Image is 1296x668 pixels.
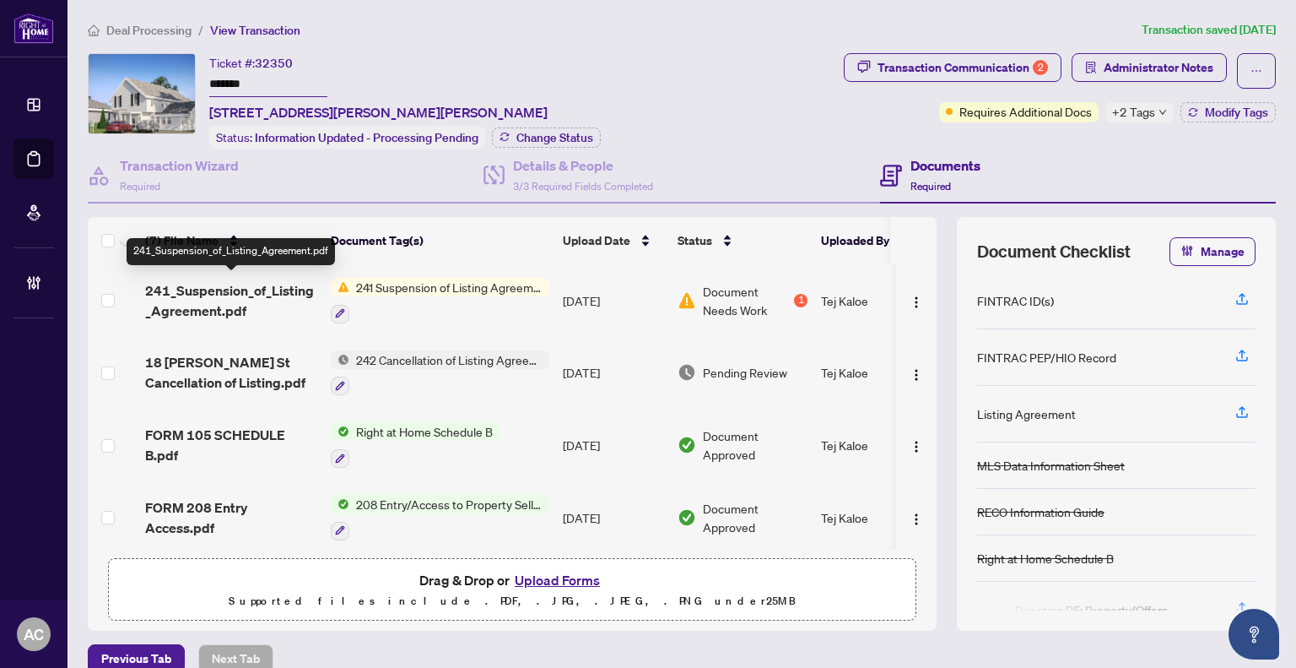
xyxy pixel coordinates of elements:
button: Manage [1169,237,1255,266]
th: (7) File Name [138,217,324,264]
div: Ticket #: [209,53,293,73]
span: AC [24,622,44,646]
img: logo [13,13,54,44]
button: Transaction Communication2 [844,53,1061,82]
td: Tej Kaloe [814,337,941,410]
span: home [88,24,100,36]
span: Modify Tags [1205,106,1268,118]
button: Logo [903,432,930,459]
div: Right at Home Schedule B [977,549,1114,568]
td: Tej Kaloe [814,481,941,554]
span: Change Status [516,132,593,144]
span: down [1158,108,1167,117]
img: Document Status [678,363,696,382]
img: Status Icon [331,422,349,441]
span: 208 Entry/Access to Property Seller Acknowledgement [349,495,549,513]
img: Logo [910,440,923,453]
li: / [198,20,203,40]
div: MLS Data Information Sheet [977,456,1125,475]
span: Document Approved [703,426,807,464]
p: Supported files include .PDF, .JPG, .JPEG, .PNG under 25 MB [119,591,905,611]
img: Status Icon [331,495,349,513]
span: Upload Date [563,231,630,250]
img: Document Status [678,508,696,527]
div: RECO Information Guide [977,502,1104,521]
span: solution [1085,62,1097,73]
img: IMG-X12106136_1.jpg [89,54,195,133]
span: Administrator Notes [1104,54,1213,81]
div: 1 [794,294,807,307]
th: Uploaded By [814,217,941,264]
span: Requires Additional Docs [959,102,1092,121]
button: Modify Tags [1180,102,1276,122]
button: Change Status [492,128,601,148]
img: Status Icon [331,350,349,369]
button: Status Icon241 Suspension of Listing Agreement - Authority to Offer for Sale [331,278,549,323]
span: ellipsis [1250,65,1262,77]
span: Manage [1201,238,1245,265]
h4: Details & People [513,155,653,176]
img: Status Icon [331,278,349,296]
img: Logo [910,368,923,382]
span: Drag & Drop or [419,569,605,591]
article: Transaction saved [DATE] [1142,20,1276,40]
th: Document Tag(s) [324,217,556,264]
button: Status Icon242 Cancellation of Listing Agreement - Authority to Offer for Sale [331,350,549,396]
th: Upload Date [556,217,671,264]
span: Right at Home Schedule B [349,422,499,441]
img: Logo [910,296,923,309]
span: (7) File Name [145,231,219,250]
td: [DATE] [556,264,671,337]
span: 242 Cancellation of Listing Agreement - Authority to Offer for Sale [349,350,549,369]
span: Required [910,180,951,193]
button: Administrator Notes [1072,53,1227,82]
th: Status [671,217,814,264]
button: Open asap [1228,609,1279,660]
h4: Documents [910,155,980,176]
span: +2 Tags [1112,102,1155,122]
button: Logo [903,504,930,531]
button: Logo [903,287,930,314]
span: Pending Review [703,363,787,382]
div: Transaction Communication [877,54,1048,81]
span: Information Updated - Processing Pending [255,130,478,145]
span: View Transaction [210,23,300,38]
span: Document Approved [703,499,807,536]
span: 241 Suspension of Listing Agreement - Authority to Offer for Sale [349,278,549,296]
span: 241_Suspension_of_Listing_Agreement.pdf [145,280,317,321]
div: FINTRAC ID(s) [977,291,1054,310]
span: Drag & Drop orUpload FormsSupported files include .PDF, .JPG, .JPEG, .PNG under25MB [109,559,915,622]
button: Status Icon208 Entry/Access to Property Seller Acknowledgement [331,495,549,540]
img: Document Status [678,436,696,454]
span: 3/3 Required Fields Completed [513,180,653,193]
img: Logo [910,513,923,526]
div: Listing Agreement [977,405,1076,423]
td: [DATE] [556,481,671,554]
span: [STREET_ADDRESS][PERSON_NAME][PERSON_NAME] [209,102,548,122]
button: Status IconRight at Home Schedule B [331,422,499,468]
td: Tej Kaloe [814,264,941,337]
button: Upload Forms [510,569,605,591]
div: 2 [1033,60,1048,75]
div: 241_Suspension_of_Listing_Agreement.pdf [127,238,335,265]
span: Document Needs Work [703,282,791,319]
div: FINTRAC PEP/HIO Record [977,348,1116,367]
td: [DATE] [556,409,671,481]
span: Document Checklist [977,240,1131,263]
span: FORM 208 Entry Access.pdf [145,497,317,538]
img: Document Status [678,291,696,310]
div: Status: [209,126,485,149]
span: Status [678,231,712,250]
span: Required [120,180,160,193]
h4: Transaction Wizard [120,155,239,176]
td: [DATE] [556,337,671,410]
span: Deal Processing [106,23,192,38]
span: 32350 [255,56,293,71]
span: FORM 105 SCHEDULE B.pdf [145,425,317,465]
span: 18 [PERSON_NAME] St Cancellation of Listing.pdf [145,352,317,393]
button: Logo [903,359,930,386]
td: Tej Kaloe [814,409,941,481]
